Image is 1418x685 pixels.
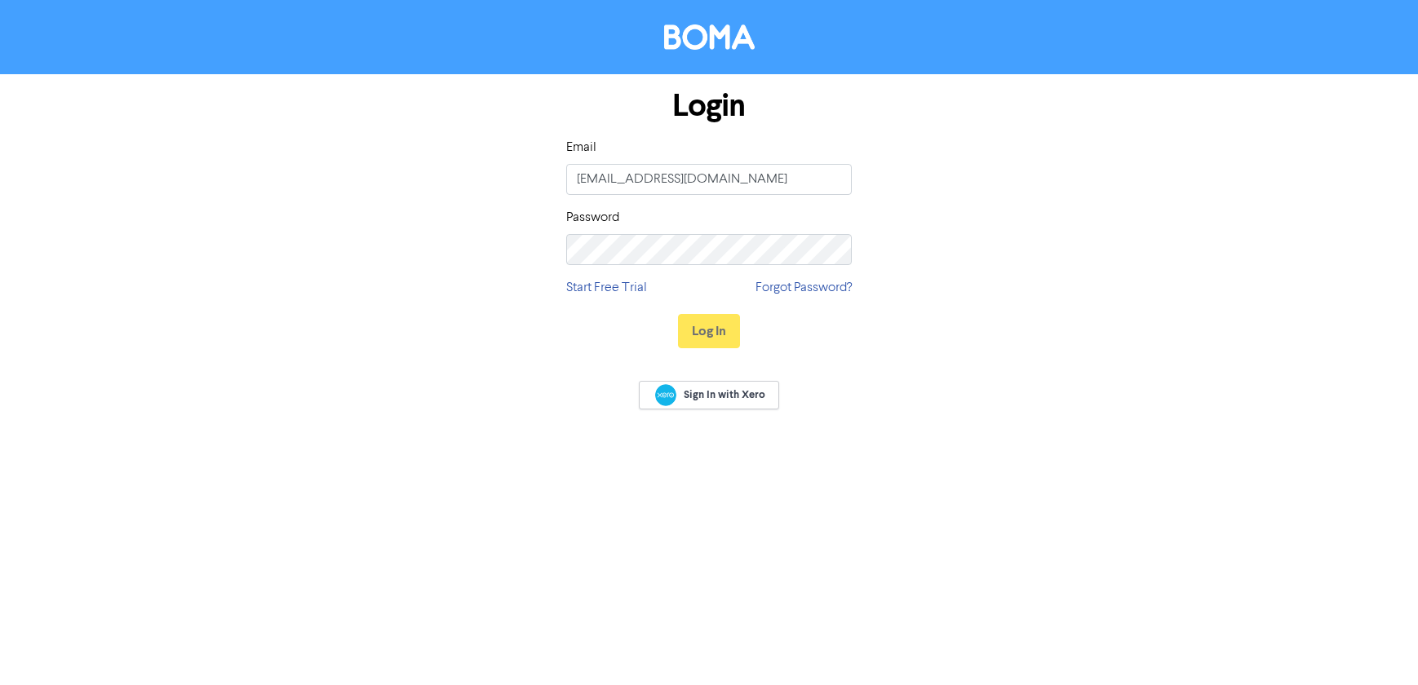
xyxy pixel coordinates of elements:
a: Sign In with Xero [639,381,779,409]
a: Forgot Password? [756,278,852,298]
label: Email [566,138,596,157]
img: BOMA Logo [664,24,755,50]
a: Start Free Trial [566,278,647,298]
span: Sign In with Xero [684,387,765,402]
label: Password [566,208,619,228]
button: Log In [678,314,740,348]
img: Xero logo [655,384,676,406]
h1: Login [566,87,852,125]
